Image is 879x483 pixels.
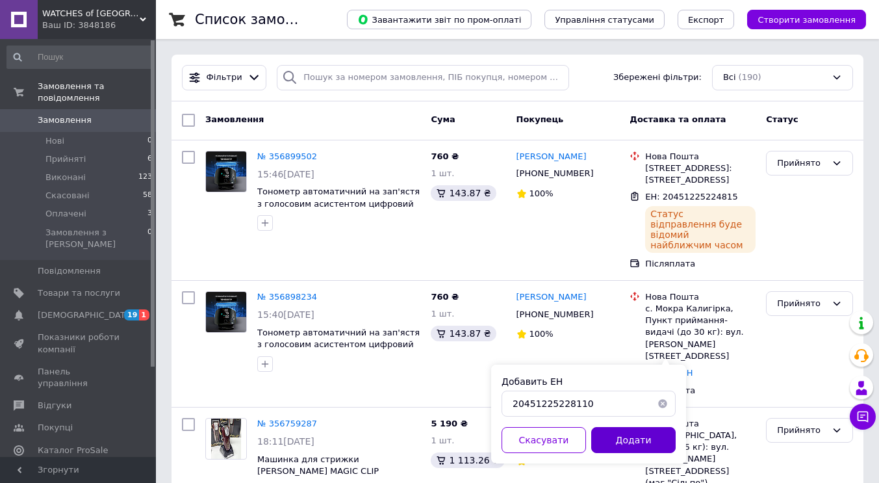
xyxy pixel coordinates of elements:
button: Створити замовлення [747,10,866,29]
span: 6 [147,153,152,165]
img: Фото товару [206,292,246,332]
span: 3 [147,208,152,220]
span: 123 [138,172,152,183]
span: 18:11[DATE] [257,436,314,447]
div: 143.87 ₴ [431,326,496,341]
span: (190) [739,72,761,82]
span: Збережені фільтри: [613,72,702,84]
a: № 356899502 [257,151,317,161]
div: Прийнято [777,157,826,170]
span: Cума [431,114,455,124]
span: Оплачені [45,208,86,220]
span: Створити замовлення [758,15,856,25]
a: [PERSON_NAME] [516,151,587,163]
input: Пошук [6,46,153,69]
h1: Список замовлень [195,12,327,27]
span: Замовлення [205,114,264,124]
a: № 356898234 [257,292,317,302]
span: [DEMOGRAPHIC_DATA] [38,309,134,321]
span: 86% [529,456,548,465]
span: 1 шт. [431,168,454,178]
div: 1 113.26 ₴ [431,452,505,468]
span: Виконані [45,172,86,183]
div: [PHONE_NUMBER] [514,306,596,323]
span: WATCHES of USA [42,8,140,20]
span: Каталог ProSale [38,445,108,456]
a: Фото товару [205,418,247,460]
span: Прийняті [45,153,86,165]
button: Скасувати [502,427,586,453]
div: Післяплата [645,385,756,397]
span: Повідомлення [38,265,101,277]
div: Нова Пошта [645,291,756,303]
button: Чат з покупцем [850,404,876,430]
a: № 356759287 [257,419,317,428]
span: ЕН: 20451225224815 [645,192,737,202]
div: Ваш ID: 3848186 [42,20,156,31]
span: 19 [124,309,139,320]
div: [STREET_ADDRESS]: [STREET_ADDRESS] [645,163,756,186]
span: Нові [45,135,64,147]
button: Очистить [650,391,676,417]
span: 15:46[DATE] [257,169,314,179]
span: 1 [139,309,149,320]
span: Експорт [688,15,724,25]
div: Післяплата [645,258,756,270]
span: Фільтри [207,72,242,84]
span: 0 [147,227,152,250]
a: Тонометр автоматичний на зап'ястя з голосовим асистентом цифровий від акумулятора електронний з U... [257,328,420,374]
span: Управління статусами [555,15,654,25]
div: [PHONE_NUMBER] [514,165,596,182]
span: Замовлення [38,114,92,126]
a: Створити замовлення [734,14,866,24]
a: Фото товару [205,151,247,192]
span: 760 ₴ [431,292,459,302]
span: 58 [143,190,152,202]
span: Панель управління [38,366,120,389]
span: 0 [147,135,152,147]
div: Нова Пошта [645,418,756,430]
button: Управління статусами [544,10,665,29]
button: Експорт [678,10,735,29]
span: Скасовані [45,190,90,202]
label: Добавить ЕН [502,376,563,387]
button: Завантажити звіт по пром-оплаті [347,10,531,29]
div: Прийнято [777,297,826,311]
span: Замовлення та повідомлення [38,81,156,104]
div: Нова Пошта [645,151,756,163]
span: 760 ₴ [431,151,459,161]
span: Відгуки [38,400,71,411]
span: 100% [529,189,554,198]
img: Фото товару [211,419,242,459]
span: Завантажити звіт по пром-оплаті [357,14,521,25]
span: 5 190 ₴ [431,419,467,428]
a: Тонометр автоматичний на зап'ястя з голосовим асистентом цифровий від акумулятора електронний з U... [257,187,420,233]
span: Статус [766,114,798,124]
div: с. Мокра Калигірка, Пункт приймання-видачі (до 30 кг): вул. [PERSON_NAME][STREET_ADDRESS] [645,303,756,362]
div: 143.87 ₴ [431,185,496,201]
span: Покупці [38,422,73,434]
span: Показники роботи компанії [38,332,120,355]
span: 100% [529,329,554,339]
div: Прийнято [777,424,826,437]
a: Фото товару [205,291,247,333]
span: 1 шт. [431,309,454,319]
span: Товари та послуги [38,287,120,299]
span: Покупець [516,114,564,124]
span: Всі [723,72,736,84]
span: 15:40[DATE] [257,309,314,320]
span: 1 шт. [431,436,454,445]
img: Фото товару [206,151,246,192]
button: Додати [591,427,676,453]
span: Замовлення з [PERSON_NAME] [45,227,147,250]
div: Статус відправлення буде відомий найближчим часом [645,206,756,253]
span: Доставка та оплата [630,114,726,124]
input: Пошук за номером замовлення, ПІБ покупця, номером телефону, Email, номером накладної [277,65,569,90]
a: [PERSON_NAME] [516,291,587,304]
